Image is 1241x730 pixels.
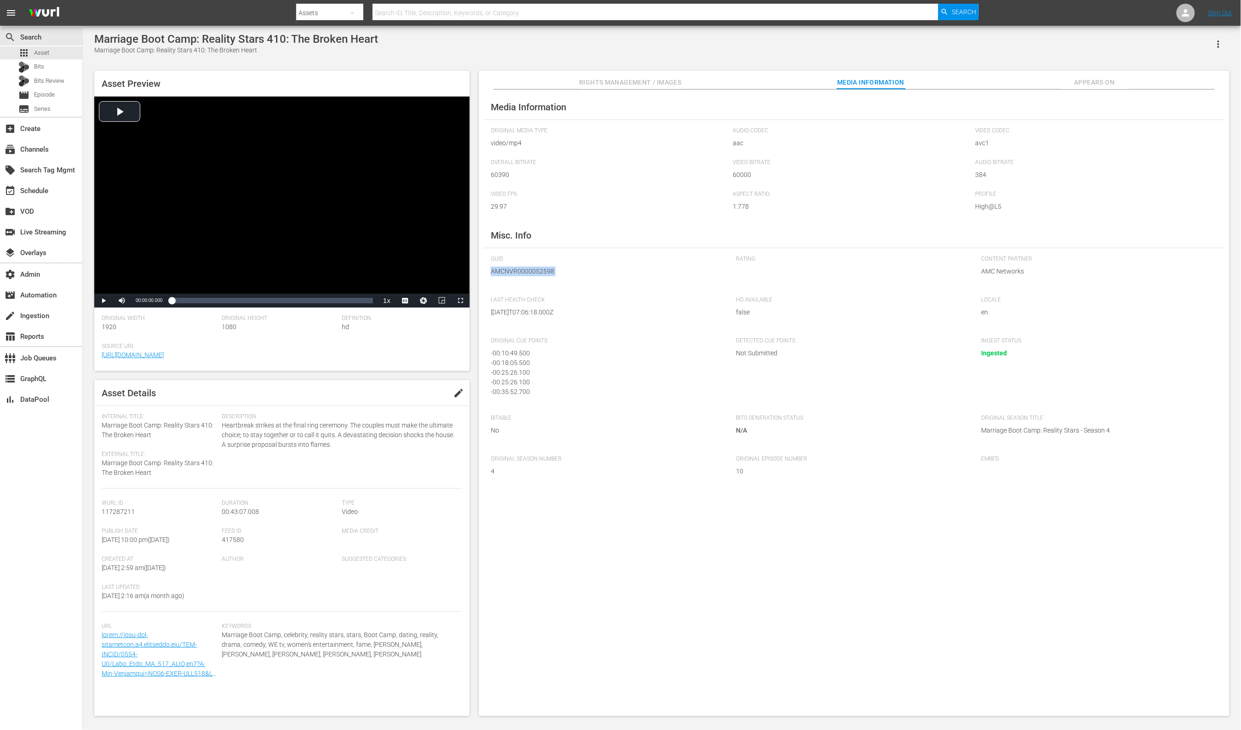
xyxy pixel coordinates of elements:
span: Definition [342,315,458,322]
span: Suggested Categories [342,556,458,563]
span: Url [102,623,217,630]
span: Asset [34,48,49,57]
span: Live Streaming [5,227,16,238]
span: Audio Bitrate [975,159,1213,166]
button: Mute [113,294,131,308]
span: false [736,308,967,317]
span: GraphQL [5,373,16,384]
span: Video [342,508,358,515]
span: Bits [34,62,44,71]
div: - 00:25:26.100 [491,368,718,377]
span: video/mp4 [491,138,729,148]
span: Not Submitted [736,348,967,358]
span: hd [342,323,350,331]
div: Marriage Boot Camp: Reality Stars 410: The Broken Heart [94,33,378,46]
span: Overall Bitrate [491,159,729,166]
span: Duration [222,500,337,507]
span: Series [34,104,51,114]
span: edit [453,388,464,399]
span: 00:00:00.000 [136,298,162,303]
span: Type [342,500,458,507]
span: Original Width [102,315,217,322]
span: 1920 [102,323,116,331]
span: [DATE] 10:00 pm ( [DATE] ) [102,536,170,543]
button: edit [448,382,470,404]
button: Picture-in-Picture [433,294,451,308]
span: 1080 [222,323,236,331]
a: [URL][DOMAIN_NAME] [102,351,164,359]
span: [DATE] 2:59 am ( [DATE] ) [102,564,166,571]
span: Overlays [5,247,16,258]
span: 117287211 [102,508,135,515]
button: Playback Rate [378,294,396,308]
span: Series [18,103,29,114]
span: Media Credit [342,528,458,535]
div: Bits [18,62,29,73]
span: Embed [982,456,1213,463]
span: Last Health Check [491,297,722,304]
div: - 00:35:52.700 [491,387,718,397]
span: Bits Review [34,76,64,86]
span: Search Tag Mgmt [5,165,16,176]
span: DataPool [5,394,16,405]
span: Marriage Boot Camp: Reality Stars - Season 4 [982,426,1213,435]
span: Created At [102,556,217,563]
span: Keywords [222,623,458,630]
span: Misc. Info [491,230,531,241]
div: Marriage Boot Camp: Reality Stars 410: The Broken Heart [94,46,378,55]
span: Marriage Boot Camp: Reality Stars 410: The Broken Heart [102,422,213,439]
span: Media Information [836,77,905,88]
span: aac [733,138,971,148]
span: 417580 [222,536,244,543]
span: Original Height [222,315,337,322]
a: Sign Out [1208,9,1232,17]
span: Ingestion [5,310,16,321]
span: 60000 [733,170,971,180]
span: 384 [975,170,1213,180]
span: Rating [736,256,967,263]
span: VOD [5,206,16,217]
span: Original Media Type [491,127,729,135]
span: Channels [5,144,16,155]
span: Episode [18,90,29,101]
span: avc1 [975,138,1213,148]
span: N/A [736,427,747,434]
span: Bitable [491,415,722,422]
span: Bits Generation Status [736,415,967,422]
button: Fullscreen [451,294,470,308]
span: Reports [5,331,16,342]
span: 10 [736,467,967,476]
div: - 00:18:05.500 [491,358,718,368]
span: Admin [5,269,16,280]
span: Original Season Title [982,415,1213,422]
span: Original Cue Points [491,337,722,345]
span: Job Queues [5,353,16,364]
span: Schedule [5,185,16,196]
span: Author [222,556,337,563]
span: Episode [34,90,55,99]
span: Video Codec [975,127,1213,135]
span: Video Bitrate [733,159,971,166]
div: - 00:25:26.100 [491,377,718,387]
span: Internal Title: [102,413,217,421]
div: Bits Review [18,75,29,86]
span: Appears On [1060,77,1129,88]
span: 60390 [491,170,729,180]
span: AMC Networks [982,267,1213,276]
span: Original Season Number [491,456,722,463]
span: Feed ID [222,528,337,535]
div: Progress Bar [172,298,373,303]
span: Original Episode Number [736,456,967,463]
span: Create [5,123,16,134]
span: 29.97 [491,202,729,211]
span: Ingest Status [982,337,1213,345]
span: [DATE] 2:16 am ( a month ago ) [102,592,184,599]
span: Video FPS [491,191,729,198]
span: Media Information [491,102,566,113]
span: Asset Details [102,388,156,399]
div: - 00:10:49.500 [491,348,718,358]
span: en [982,308,1213,317]
span: menu [6,7,17,18]
span: 1.778 [733,202,971,211]
span: Detected Cue Points [736,337,967,345]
